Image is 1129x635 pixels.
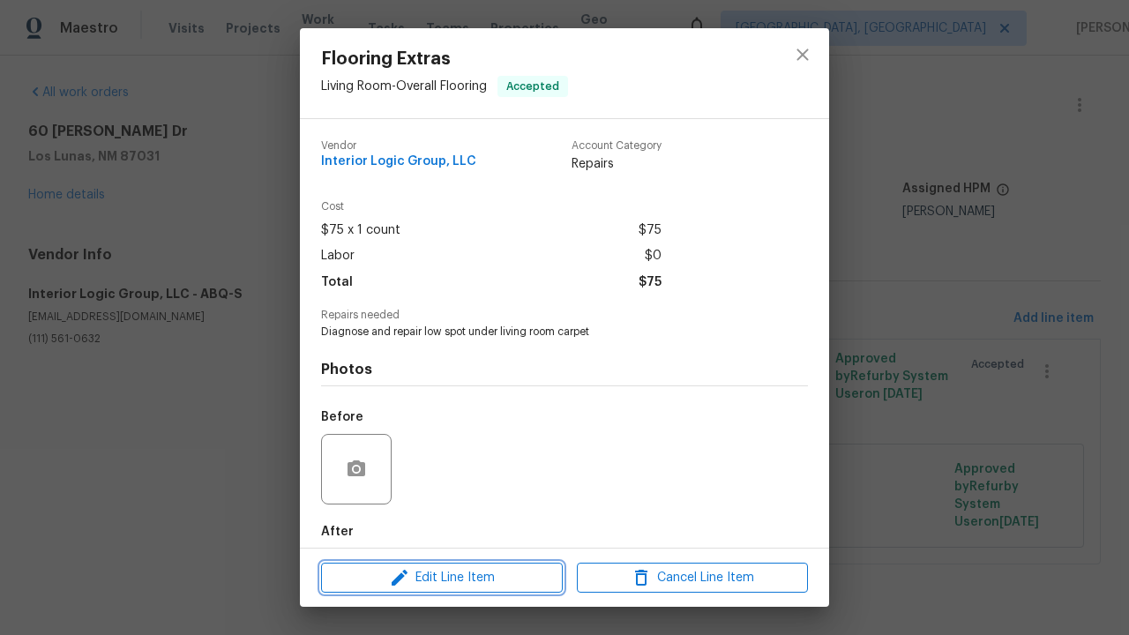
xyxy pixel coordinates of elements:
button: Edit Line Item [321,563,563,594]
span: Vendor [321,140,476,152]
button: close [781,34,824,76]
h5: After [321,526,354,538]
h5: Before [321,411,363,423]
span: Cancel Line Item [582,567,803,589]
span: $75 [639,218,662,243]
h4: Photos [321,361,808,378]
span: Labor [321,243,355,269]
span: Diagnose and repair low spot under living room carpet [321,325,759,340]
span: Interior Logic Group, LLC [321,155,476,168]
span: Cost [321,201,662,213]
span: Accepted [499,78,566,95]
span: Repairs needed [321,310,808,321]
span: Account Category [572,140,662,152]
span: Repairs [572,155,662,173]
span: $75 [639,270,662,295]
span: Flooring Extras [321,49,568,69]
span: Living Room - Overall Flooring [321,80,487,93]
span: $0 [645,243,662,269]
span: Edit Line Item [326,567,557,589]
button: Cancel Line Item [577,563,808,594]
span: $75 x 1 count [321,218,400,243]
span: Total [321,270,353,295]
